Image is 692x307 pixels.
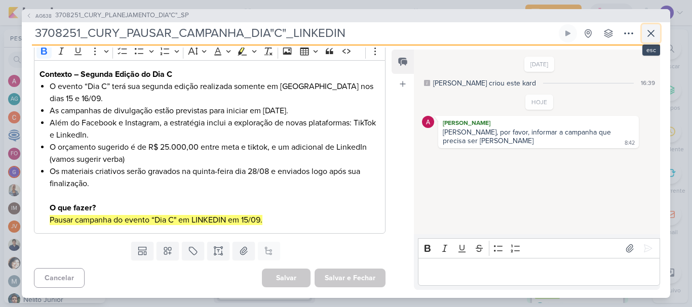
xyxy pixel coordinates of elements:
div: esc [642,45,660,56]
div: Editor toolbar [34,41,386,61]
img: Alessandra Gomes [422,116,434,128]
div: Editor editing area: main [34,60,386,234]
li: O orçamento sugerido é de R$ 25.000,00 entre meta e tiktok, e um adicional de LinkedIn (vamos sug... [50,141,380,165]
div: [PERSON_NAME], por favor, informar a campanha que precisa ser [PERSON_NAME] [443,128,613,145]
strong: Contexto – Segunda Edição do Dia C [40,69,172,79]
div: 8:42 [625,139,635,147]
div: Ligar relógio [564,29,572,37]
div: Editor editing area: main [418,258,660,286]
div: [PERSON_NAME] criou este kard [433,78,536,89]
li: O evento “Dia C” terá sua segunda edição realizada somente em [GEOGRAPHIC_DATA] nos dias 15 e 16/09. [50,80,380,105]
div: 16:39 [641,78,655,87]
mark: Pausar campanha do evento “Dia C" em LINKEDIN em 15/09. [50,215,262,225]
button: Cancelar [34,268,85,288]
strong: O que fazer? [50,203,96,213]
input: Kard Sem Título [32,24,557,42]
div: [PERSON_NAME] [440,118,637,128]
li: Os materiais criativos serão gravados na quinta-feira dia 28/08 e enviados logo após sua finaliza... [50,165,380,226]
li: Além do Facebook e Instagram, a estratégia inclui a exploração de novas plataformas: TikTok e Lin... [50,117,380,141]
li: As campanhas de divulgação estão previstas para iniciar em [DATE]. [50,105,380,117]
div: Editor toolbar [418,238,660,258]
